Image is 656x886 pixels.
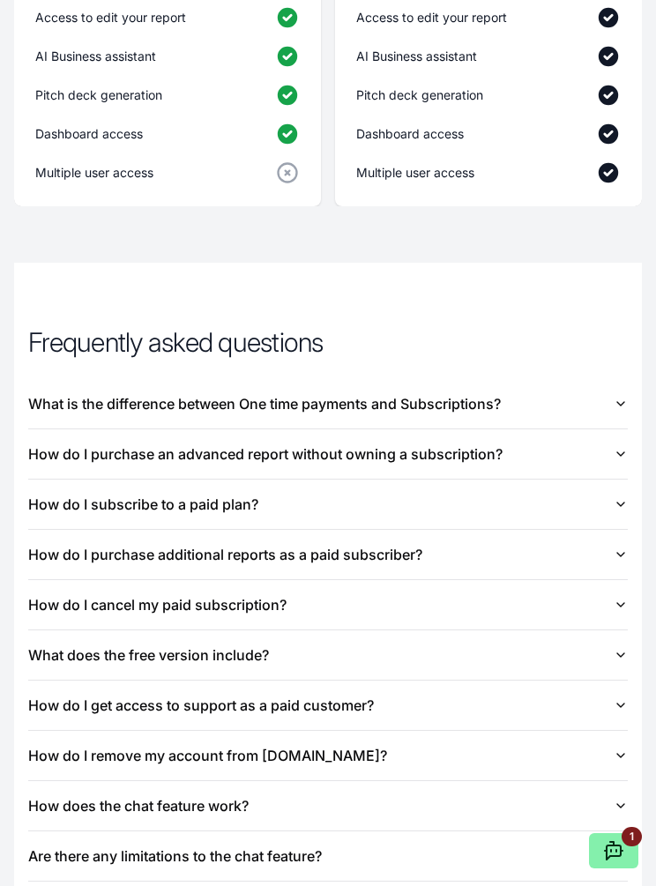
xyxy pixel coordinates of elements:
[28,781,628,830] button: How does the chat feature work?
[28,379,628,428] button: What is the difference between One time payments and Subscriptions?
[35,48,156,65] p: AI Business assistant
[35,164,153,182] p: Multiple user access
[356,9,507,26] p: Access to edit your report
[356,164,474,182] p: Multiple user access
[28,731,628,780] button: How do I remove my account from [DOMAIN_NAME]?
[35,86,162,104] p: Pitch deck generation
[28,326,628,358] h2: Frequently asked questions
[356,86,483,104] p: Pitch deck generation
[35,9,186,26] p: Access to edit your report
[28,530,628,579] button: How do I purchase additional reports as a paid subscriber?
[356,48,477,65] p: AI Business assistant
[28,630,628,680] button: What does the free version include?
[28,681,628,730] button: How do I get access to support as a paid customer?
[28,480,628,529] button: How do I subscribe to a paid plan?
[28,831,628,881] button: Are there any limitations to the chat feature?
[622,827,642,846] div: 1
[28,580,628,629] button: How do I cancel my paid subscription?
[356,125,464,143] p: Dashboard access
[35,125,143,143] p: Dashboard access
[28,429,628,479] button: How do I purchase an advanced report without owning a subscription?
